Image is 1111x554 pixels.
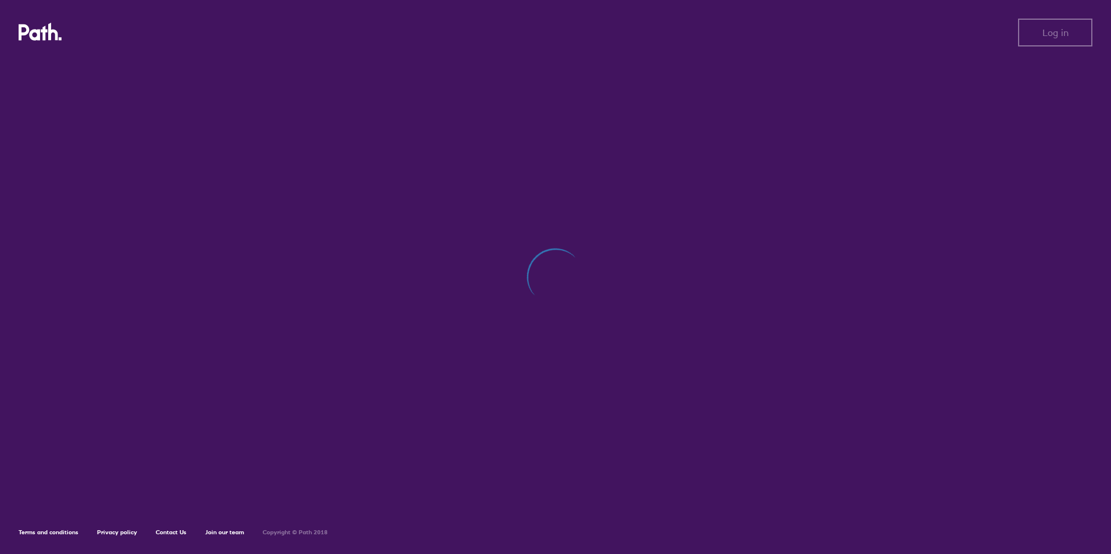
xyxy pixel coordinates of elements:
a: Join our team [205,528,244,536]
button: Log in [1018,19,1092,46]
a: Contact Us [156,528,187,536]
a: Terms and conditions [19,528,78,536]
a: Privacy policy [97,528,137,536]
span: Log in [1042,27,1069,38]
h6: Copyright © Path 2018 [263,529,328,536]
